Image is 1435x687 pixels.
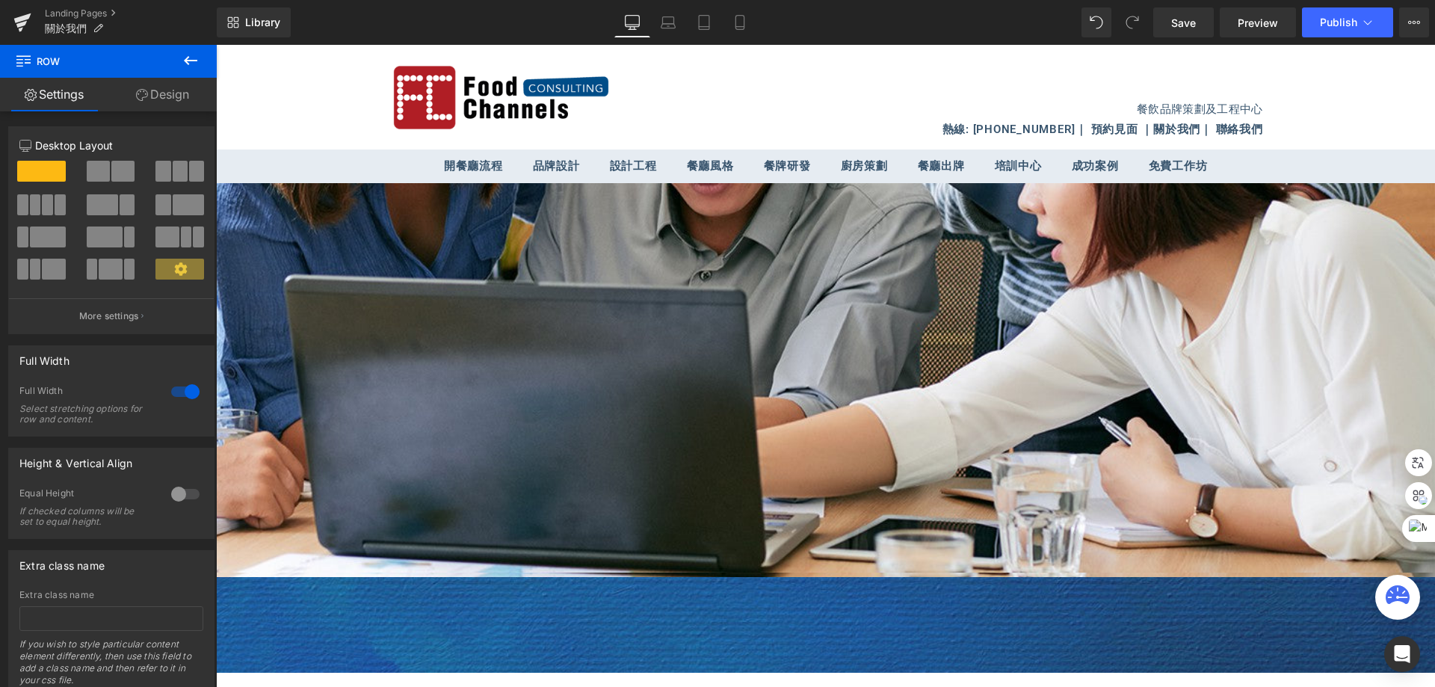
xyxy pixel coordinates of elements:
a: ｜ 聯絡我們 [984,78,1047,91]
div: Extra class name [19,551,105,572]
div: Open Intercom Messenger [1384,636,1420,672]
a: 開餐廳流程 [213,113,302,138]
span: 餐廳風格 [471,114,518,128]
a: Mobile [722,7,758,37]
img: 餐飲品牌策劃 | Food Channels Restaurant Consultant [173,16,397,89]
span: 品牌設計 [317,114,364,128]
a: 廚房策劃 [610,113,687,138]
a: 餐廳出牌 [687,113,764,138]
div: Extra class name [19,590,203,600]
button: Undo [1081,7,1111,37]
button: More settings [9,298,214,333]
div: Full Width [19,346,70,367]
div: Select stretching options for row and content. [19,404,154,425]
a: 設計工程 [379,113,456,138]
span: 開餐廳流程 [228,114,287,128]
a: 培訓中心 [764,113,841,138]
a: 關於我們 [937,78,984,91]
a: ｜ 預約見面 ｜ [860,78,937,91]
button: Publish [1302,7,1393,37]
span: 免費工作坊 [933,114,992,128]
p: 餐飲品牌策劃及工程中心 [921,56,1046,73]
span: 成功案例 [856,114,903,128]
button: More [1399,7,1429,37]
div: If checked columns will be set to equal height. [19,506,154,527]
span: Save [1171,15,1196,31]
span: 餐廳出牌 [702,114,749,128]
div: Full Width [19,385,156,401]
a: New Library [217,7,291,37]
a: 品牌設計 [302,113,379,138]
span: 關於我們 [45,22,87,34]
a: 餐牌研發 [533,113,610,138]
span: 設計工程 [394,114,441,128]
a: Desktop [614,7,650,37]
span: Publish [1320,16,1357,28]
div: Equal Height [19,487,156,503]
a: 餐廳風格 [456,113,533,138]
span: 廚房策劃 [625,114,672,128]
a: Tablet [686,7,722,37]
a: Laptop [650,7,686,37]
a: Design [108,78,217,111]
p: More settings [79,309,139,323]
p: Desktop Layout [19,138,203,153]
a: Landing Pages [45,7,217,19]
div: Height & Vertical Align [19,449,132,469]
span: Row [15,45,164,78]
span: 培訓中心 [779,114,826,128]
a: Preview [1220,7,1296,37]
span: 餐牌研發 [548,114,595,128]
span: Library [245,16,280,29]
button: Redo [1117,7,1147,37]
p: 熱線: [PHONE_NUMBER] [573,76,1047,93]
span: Preview [1238,15,1278,31]
a: 成功案例 [841,113,918,138]
a: 免費工作坊 [918,113,1007,138]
